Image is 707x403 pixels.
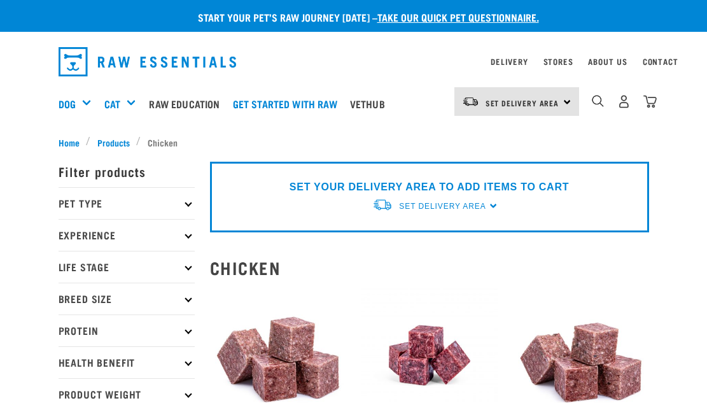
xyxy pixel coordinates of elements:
img: home-icon@2x.png [643,95,657,108]
p: Breed Size [59,283,195,315]
p: Health Benefit [59,346,195,378]
a: About Us [588,59,627,64]
img: van-moving.png [462,96,479,108]
a: Cat [104,96,120,111]
p: SET YOUR DELIVERY AREA TO ADD ITEMS TO CART [290,180,569,195]
h2: Chicken [210,258,649,278]
p: Pet Type [59,187,195,219]
a: Contact [643,59,678,64]
span: Set Delivery Area [399,202,486,211]
a: Get started with Raw [230,78,347,129]
a: Home [59,136,87,149]
img: van-moving.png [372,198,393,211]
nav: dropdown navigation [48,42,659,81]
a: Delivery [491,59,528,64]
span: Products [97,136,130,149]
a: Stores [543,59,573,64]
p: Life Stage [59,251,195,283]
img: user.png [617,95,631,108]
a: Dog [59,96,76,111]
p: Experience [59,219,195,251]
p: Protein [59,315,195,346]
span: Home [59,136,80,149]
a: take our quick pet questionnaire. [377,14,539,20]
img: home-icon-1@2x.png [592,95,604,107]
p: Filter products [59,155,195,187]
a: Vethub [347,78,395,129]
nav: breadcrumbs [59,136,649,149]
img: Raw Essentials Logo [59,47,237,76]
a: Raw Education [146,78,229,129]
a: Products [90,136,136,149]
span: Set Delivery Area [486,101,559,105]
